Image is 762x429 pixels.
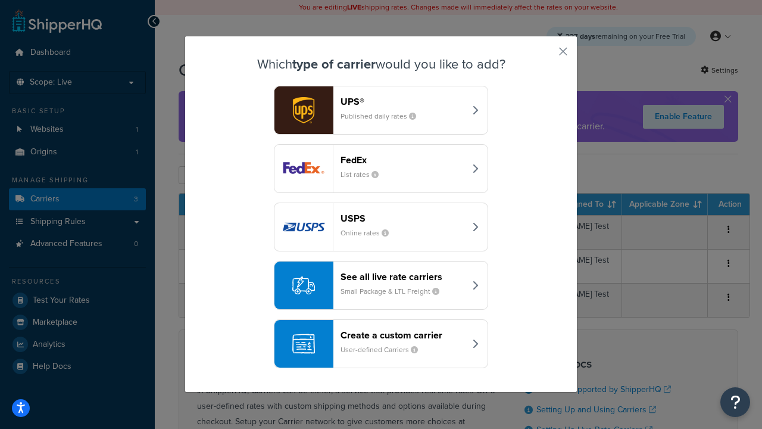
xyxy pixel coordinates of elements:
h3: Which would you like to add? [215,57,547,71]
button: Create a custom carrierUser-defined Carriers [274,319,488,368]
strong: type of carrier [292,54,376,74]
small: Published daily rates [341,111,426,122]
button: See all live rate carriersSmall Package & LTL Freight [274,261,488,310]
header: UPS® [341,96,465,107]
small: List rates [341,169,388,180]
header: USPS [341,213,465,224]
header: Create a custom carrier [341,329,465,341]
img: fedEx logo [274,145,333,192]
img: icon-carrier-custom-c93b8a24.svg [292,332,315,355]
button: Open Resource Center [720,387,750,417]
img: ups logo [274,86,333,134]
img: usps logo [274,203,333,251]
header: FedEx [341,154,465,166]
button: ups logoUPS®Published daily rates [274,86,488,135]
img: icon-carrier-liverate-becf4550.svg [292,274,315,297]
button: usps logoUSPSOnline rates [274,203,488,251]
button: fedEx logoFedExList rates [274,144,488,193]
small: Small Package & LTL Freight [341,286,449,297]
small: Online rates [341,228,398,238]
small: User-defined Carriers [341,344,427,355]
header: See all live rate carriers [341,271,465,282]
